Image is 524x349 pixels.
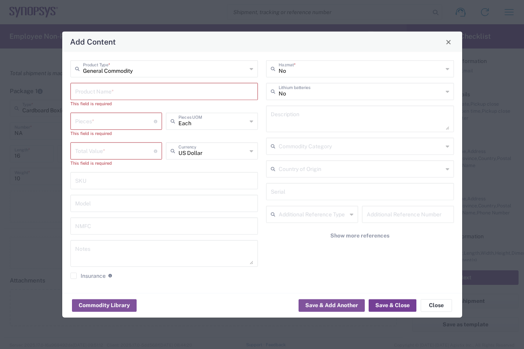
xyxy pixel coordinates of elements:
div: This field is required [70,130,162,137]
button: Save & Add Another [299,299,365,311]
label: Insurance [70,273,106,279]
button: Close [443,36,454,47]
button: Commodity Library [72,299,137,311]
button: Save & Close [369,299,416,311]
div: This field is required [70,160,162,167]
button: Close [421,299,452,311]
h4: Add Content [70,36,116,47]
span: Show more references [330,232,389,239]
div: This field is required [70,100,258,107]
